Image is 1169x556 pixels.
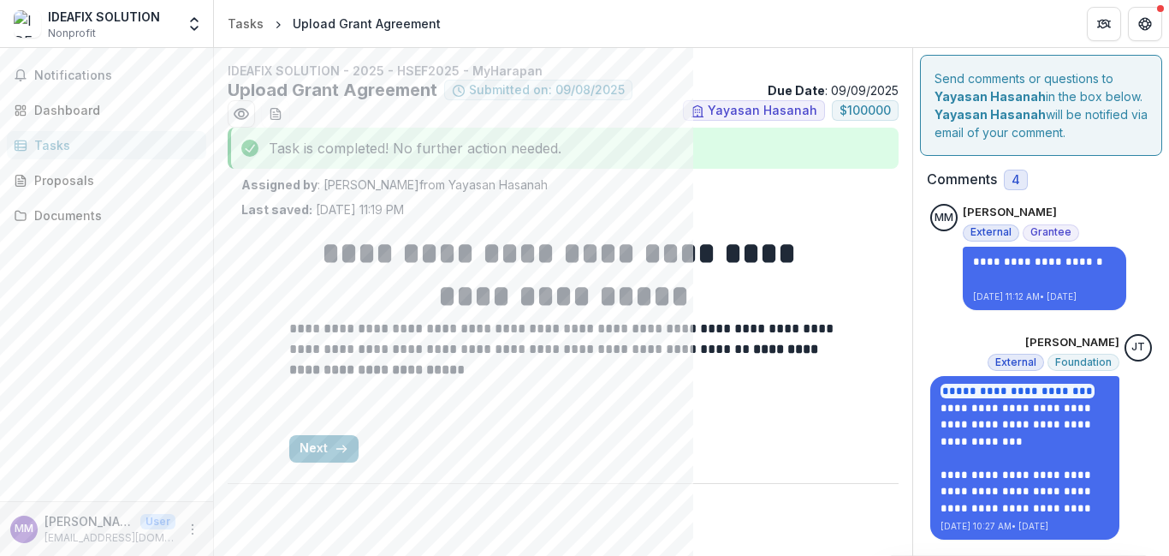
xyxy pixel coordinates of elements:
span: Notifications [34,69,199,83]
span: Nonprofit [48,26,96,41]
div: Proposals [34,171,193,189]
span: Foundation [1055,356,1112,368]
p: [PERSON_NAME] [963,204,1057,221]
button: Preview 8bdbbeae-a681-4289-9ca8-b03ec06d2dd0.pdf [228,100,255,128]
span: Submitted on: 09/08/2025 [469,83,625,98]
div: Tasks [228,15,264,33]
a: Tasks [221,11,270,36]
span: 4 [1012,173,1020,188]
div: Dashboard [34,101,193,119]
div: Upload Grant Agreement [293,15,441,33]
span: $ 100000 [840,104,891,118]
div: Muhammad Zakiran Mahmud [935,212,953,224]
p: : [PERSON_NAME] from Yayasan Hasanah [241,176,885,194]
button: Get Help [1128,7,1162,41]
a: Tasks [7,131,206,159]
div: Send comments or questions to in the box below. will be notified via email of your comment. [920,55,1162,156]
span: External [970,226,1012,238]
a: Documents [7,201,206,230]
h2: Comments [927,171,997,188]
div: Josselyn Tan [1131,342,1145,353]
a: Proposals [7,166,206,194]
button: Partners [1087,7,1121,41]
button: download-word-button [262,100,289,128]
div: Tasks [34,136,193,154]
p: : 09/09/2025 [768,81,899,99]
div: IDEAFIX SOLUTION [48,8,160,26]
span: External [995,356,1036,368]
strong: Assigned by [241,177,317,192]
button: Notifications [7,62,206,89]
button: Next [289,435,359,463]
p: User [140,514,175,529]
p: [DATE] 11:19 PM [241,200,404,218]
nav: breadcrumb [221,11,448,36]
a: Dashboard [7,96,206,124]
strong: Due Date [768,83,825,98]
p: [DATE] 11:12 AM • [DATE] [973,290,1116,303]
strong: Yayasan Hasanah [935,89,1046,104]
p: IDEAFIX SOLUTION - 2025 - HSEF2025 - MyHarapan [228,62,899,80]
h2: Upload Grant Agreement [228,80,437,100]
span: Grantee [1030,226,1071,238]
strong: Yayasan Hasanah [935,107,1046,122]
strong: Last saved: [241,202,312,217]
p: [PERSON_NAME] [45,512,134,530]
div: Task is completed! No further action needed. [228,128,899,169]
div: Documents [34,206,193,224]
p: [PERSON_NAME] [1025,334,1119,351]
button: Open entity switcher [182,7,206,41]
div: Muhammad Zakiran Mahmud [15,523,33,535]
p: [DATE] 10:27 AM • [DATE] [941,520,1109,533]
p: [EMAIL_ADDRESS][DOMAIN_NAME] [45,530,175,546]
span: Yayasan Hasanah [708,104,817,118]
img: IDEAFIX SOLUTION [14,10,41,38]
button: More [182,519,203,540]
